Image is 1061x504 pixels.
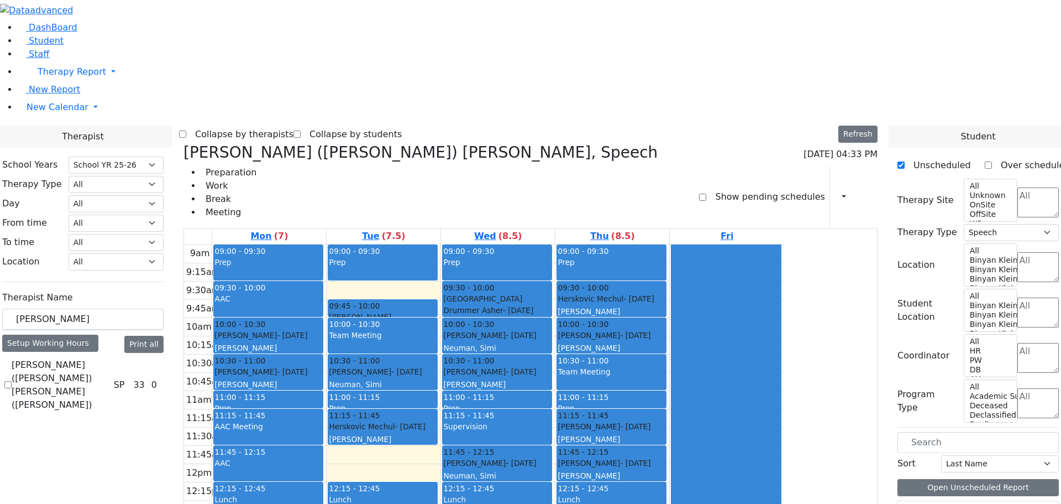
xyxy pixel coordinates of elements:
[443,421,551,432] div: Supervision
[620,459,650,467] span: - [DATE]
[18,61,1061,83] a: Therapy Report
[506,459,536,467] span: - [DATE]
[29,84,80,95] span: New Report
[620,331,650,340] span: - [DATE]
[897,479,1059,496] button: Open Unscheduled Report
[443,282,494,293] span: 09:30 - 10:00
[184,339,228,352] div: 10:15am
[969,401,1011,411] option: Deceased
[443,446,494,458] span: 11:45 - 12:15
[443,257,551,268] div: Prep
[2,255,40,268] label: Location
[329,320,380,329] span: 10:00 - 10:30
[969,219,1011,228] option: WP
[29,22,77,33] span: DashBoard
[960,130,995,143] span: Student
[214,403,322,414] div: Prep
[897,349,949,362] label: Coordinator
[329,330,437,341] div: Team Meeting
[329,484,380,493] span: 12:15 - 12:45
[201,179,256,193] li: Work
[1017,343,1059,373] textarea: Search
[443,366,551,377] div: [PERSON_NAME]
[969,301,1011,310] option: Binyan Klein 5
[62,130,103,143] span: Therapist
[329,410,380,421] span: 11:15 - 11:45
[905,157,971,174] label: Unscheduled
[969,181,1011,191] option: All
[214,319,265,330] span: 10:00 - 10:30
[201,166,256,179] li: Preparation
[395,422,426,431] span: - [DATE]
[109,378,129,392] div: SP
[969,310,1011,320] option: Binyan Klein 4
[443,342,551,354] div: Neuman, Simi
[18,84,80,95] a: New Report
[969,411,1011,420] option: Declassified
[969,200,1011,210] option: OnSite
[329,247,380,256] span: 09:00 - 09:30
[506,367,536,376] span: - [DATE]
[969,292,1011,301] option: All
[360,228,407,244] a: September 2, 2025
[329,421,437,432] div: Herskovic Mechul
[558,356,608,365] span: 10:30 - 11:00
[624,294,654,303] span: - [DATE]
[2,236,34,249] label: To time
[38,66,106,77] span: Therapy Report
[214,283,265,292] span: 09:30 - 10:00
[184,466,214,480] div: 12pm
[969,356,1011,365] option: PW
[2,335,98,352] div: Setup Working Hours
[214,484,265,493] span: 12:15 - 12:45
[27,102,88,112] span: New Calendar
[2,158,57,172] label: School Years
[301,126,402,143] label: Collapse by students
[329,311,437,334] div: [PERSON_NAME] [PERSON_NAME]
[184,430,228,443] div: 11:30am
[443,411,494,420] span: 11:15 - 11:45
[969,246,1011,256] option: All
[969,265,1011,274] option: Binyan Klein 4
[2,309,164,330] input: Search
[184,320,214,334] div: 10am
[443,484,494,493] span: 12:15 - 12:45
[201,193,256,206] li: Break
[149,378,159,392] div: 0
[184,302,222,315] div: 9:45am
[443,330,551,341] div: [PERSON_NAME]
[329,403,437,414] div: Prep
[184,284,222,297] div: 9:30am
[969,365,1011,375] option: DB
[871,188,878,206] div: Delete
[214,293,322,304] div: AAC
[2,178,62,191] label: Therapy Type
[472,228,524,244] a: September 3, 2025
[184,412,228,425] div: 11:15am
[2,216,47,230] label: From time
[443,247,494,256] span: 09:00 - 09:30
[558,247,608,256] span: 09:00 - 09:30
[2,291,73,304] label: Therapist Name
[558,434,665,445] div: [PERSON_NAME]
[274,230,288,243] label: (7)
[706,188,824,206] label: Show pending schedules
[969,191,1011,200] option: Unknown
[969,320,1011,329] option: Binyan Klein 3
[611,230,635,243] label: (8.5)
[558,366,665,377] div: Team Meeting
[558,421,665,432] div: [PERSON_NAME]
[214,393,265,402] span: 11:00 - 11:15
[897,194,954,207] label: Therapy Site
[969,284,1011,293] option: Binyan Klein 2
[214,355,265,366] span: 10:30 - 11:00
[838,126,878,143] button: Refresh
[329,393,380,402] span: 11:00 - 11:15
[969,256,1011,265] option: Binyan Klein 5
[2,197,20,210] label: Day
[329,300,380,311] span: 09:45 - 10:00
[29,49,49,59] span: Staff
[329,434,437,445] div: [PERSON_NAME]
[969,346,1011,356] option: HR
[214,448,265,456] span: 11:45 - 12:15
